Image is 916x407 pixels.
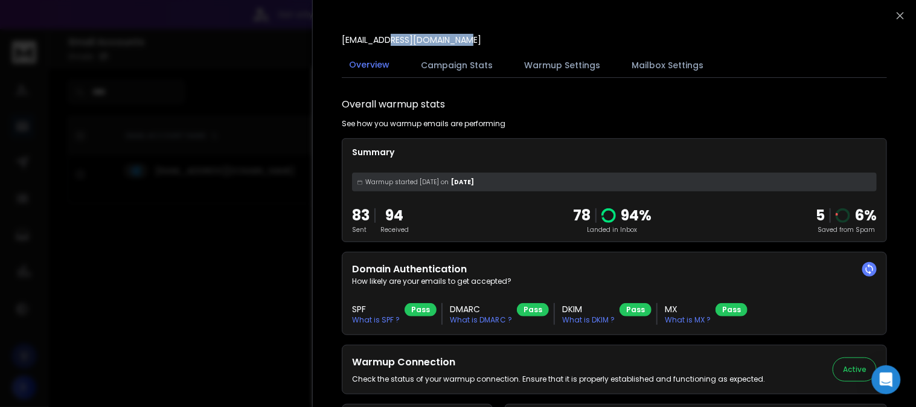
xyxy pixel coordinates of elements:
[19,19,29,29] img: logo_orange.svg
[517,303,549,316] div: Pass
[855,206,877,225] p: 6 %
[621,206,652,225] p: 94 %
[342,34,481,46] p: [EMAIL_ADDRESS][DOMAIN_NAME]
[352,225,370,234] p: Sent
[352,374,765,384] p: Check the status of your warmup connection. Ensure that it is properly established and functionin...
[380,225,409,234] p: Received
[450,303,512,315] h3: DMARC
[46,71,108,79] div: Domain Overview
[573,206,591,225] p: 78
[342,51,397,79] button: Overview
[352,315,400,325] p: What is SPF ?
[352,173,877,191] div: [DATE]
[872,365,901,394] div: Open Intercom Messenger
[31,31,86,41] div: Domain: [URL]
[665,303,711,315] h3: MX
[620,303,652,316] div: Pass
[405,303,437,316] div: Pass
[816,225,877,234] p: Saved from Spam
[342,97,445,112] h1: Overall warmup stats
[380,206,409,225] p: 94
[414,52,500,79] button: Campaign Stats
[573,225,652,234] p: Landed in Inbox
[365,178,449,187] span: Warmup started [DATE] on
[517,52,607,79] button: Warmup Settings
[352,277,877,286] p: How likely are your emails to get accepted?
[352,262,877,277] h2: Domain Authentication
[19,31,29,41] img: website_grey.svg
[352,206,370,225] p: 83
[352,146,877,158] p: Summary
[816,205,825,225] strong: 5
[562,315,615,325] p: What is DKIM ?
[342,119,505,129] p: See how you warmup emails are performing
[833,357,877,382] button: Active
[33,70,42,80] img: tab_domain_overview_orange.svg
[133,71,203,79] div: Keywords by Traffic
[450,315,512,325] p: What is DMARC ?
[120,70,130,80] img: tab_keywords_by_traffic_grey.svg
[665,315,711,325] p: What is MX ?
[716,303,748,316] div: Pass
[352,355,765,370] h2: Warmup Connection
[34,19,59,29] div: v 4.0.25
[562,303,615,315] h3: DKIM
[624,52,711,79] button: Mailbox Settings
[352,303,400,315] h3: SPF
